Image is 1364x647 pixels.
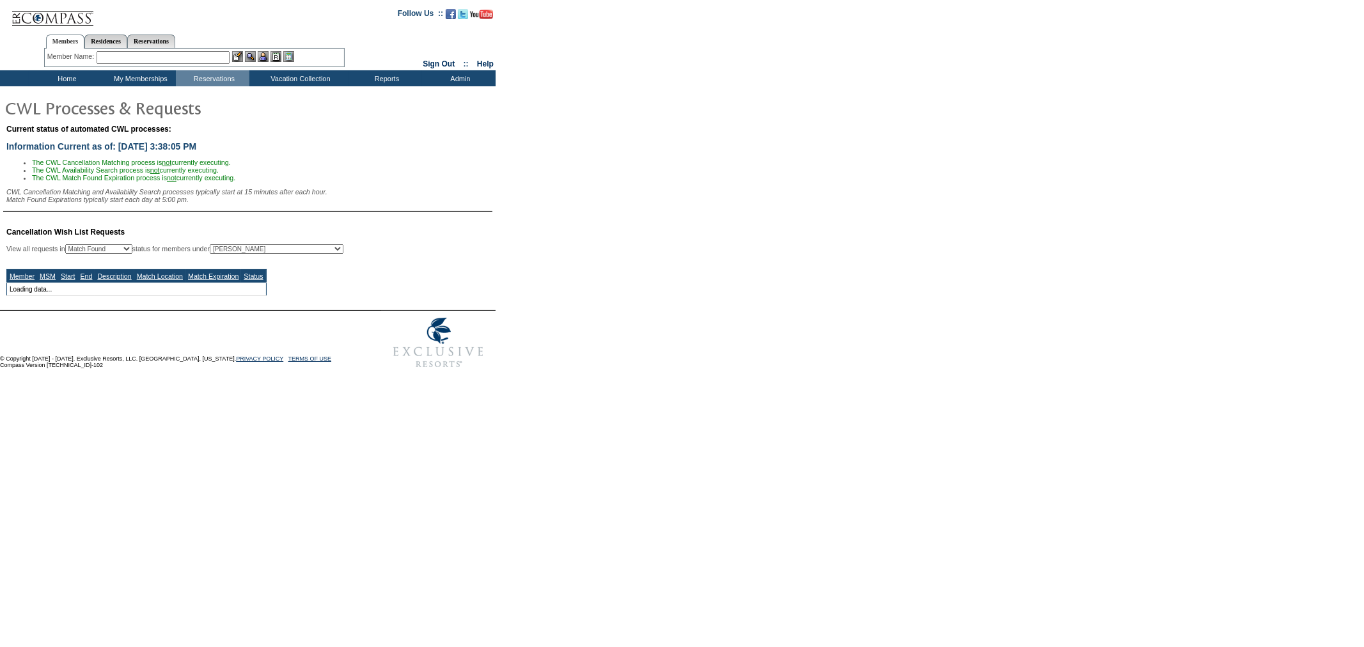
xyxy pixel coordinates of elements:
[127,35,175,48] a: Reservations
[6,188,492,203] div: CWL Cancellation Matching and Availability Search processes typically start at 15 minutes after e...
[6,244,343,254] div: View all requests in status for members under
[422,70,496,86] td: Admin
[249,70,349,86] td: Vacation Collection
[470,13,493,20] a: Subscribe to our YouTube Channel
[446,9,456,19] img: Become our fan on Facebook
[47,51,97,62] div: Member Name:
[258,51,269,62] img: Impersonate
[245,51,256,62] img: View
[97,272,131,280] a: Description
[236,355,283,362] a: PRIVACY POLICY
[470,10,493,19] img: Subscribe to our YouTube Channel
[244,272,263,280] a: Status
[10,272,35,280] a: Member
[176,70,249,86] td: Reservations
[288,355,332,362] a: TERMS OF USE
[6,141,196,152] span: Information Current as of: [DATE] 3:38:05 PM
[32,166,219,174] span: The CWL Availability Search process is currently executing.
[7,283,267,296] td: Loading data...
[46,35,85,49] a: Members
[458,9,468,19] img: Follow us on Twitter
[84,35,127,48] a: Residences
[32,174,235,182] span: The CWL Match Found Expiration process is currently executing.
[398,8,443,23] td: Follow Us ::
[188,272,239,280] a: Match Expiration
[162,159,171,166] u: not
[381,311,496,375] img: Exclusive Resorts
[477,59,494,68] a: Help
[80,272,92,280] a: End
[349,70,422,86] td: Reports
[150,166,160,174] u: not
[458,13,468,20] a: Follow us on Twitter
[446,13,456,20] a: Become our fan on Facebook
[6,125,171,134] span: Current status of automated CWL processes:
[137,272,183,280] a: Match Location
[270,51,281,62] img: Reservations
[464,59,469,68] span: ::
[6,228,125,237] span: Cancellation Wish List Requests
[29,70,102,86] td: Home
[40,272,56,280] a: MSM
[423,59,455,68] a: Sign Out
[283,51,294,62] img: b_calculator.gif
[167,174,176,182] u: not
[232,51,243,62] img: b_edit.gif
[32,159,231,166] span: The CWL Cancellation Matching process is currently executing.
[102,70,176,86] td: My Memberships
[61,272,75,280] a: Start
